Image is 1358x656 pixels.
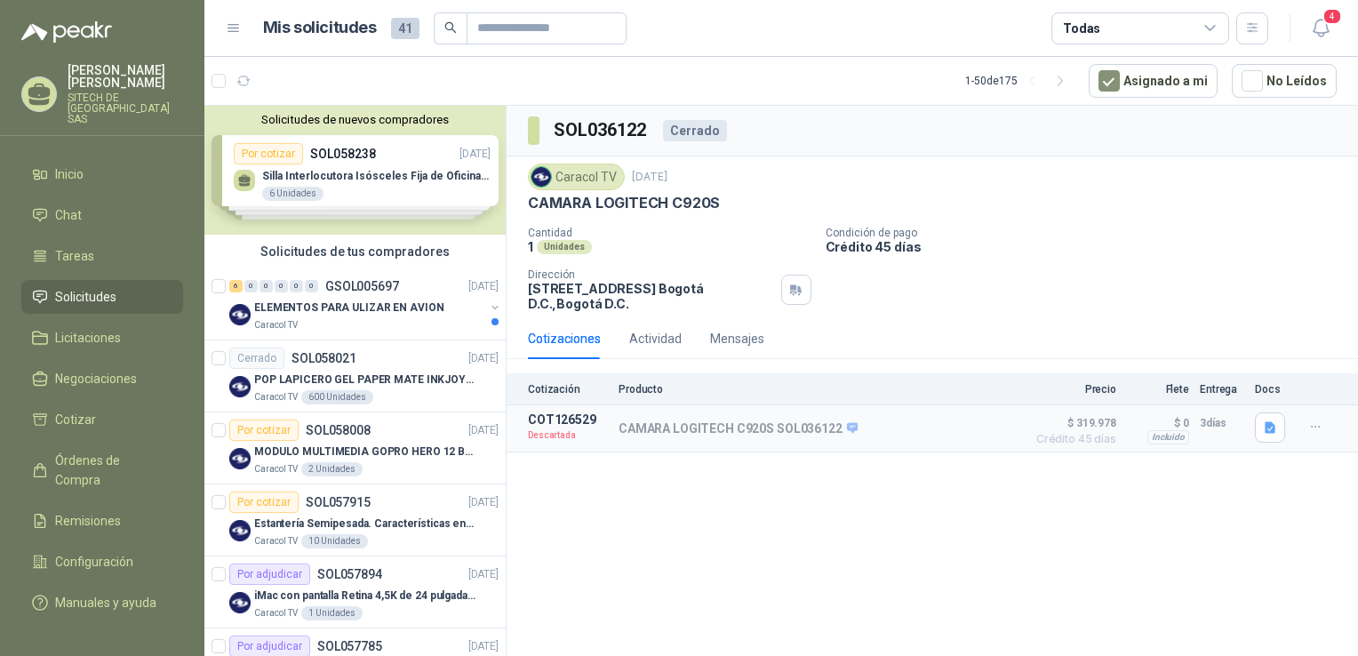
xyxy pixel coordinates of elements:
[21,239,183,273] a: Tareas
[254,444,475,460] p: MODULO MULTIMEDIA GOPRO HERO 12 BLACK
[1322,8,1342,25] span: 4
[254,606,298,620] p: Caracol TV
[68,64,183,89] p: [PERSON_NAME] [PERSON_NAME]
[528,227,811,239] p: Cantidad
[55,328,121,348] span: Licitaciones
[629,329,682,348] div: Actividad
[55,593,156,612] span: Manuales y ayuda
[68,92,183,124] p: SITECH DE [GEOGRAPHIC_DATA] SAS
[212,113,499,126] button: Solicitudes de nuevos compradores
[528,164,625,190] div: Caracol TV
[528,383,608,396] p: Cotización
[468,350,499,367] p: [DATE]
[965,67,1074,95] div: 1 - 50 de 175
[301,390,373,404] div: 600 Unidades
[1200,412,1244,434] p: 3 días
[254,534,298,548] p: Caracol TV
[317,568,382,580] p: SOL057894
[204,340,506,412] a: CerradoSOL058021[DATE] Company LogoPOP LAPICERO GEL PAPER MATE INKJOY 0.7 (Revisar el adjunto)Car...
[1232,64,1337,98] button: No Leídos
[826,227,1352,239] p: Condición de pago
[204,556,506,628] a: Por adjudicarSOL057894[DATE] Company LogoiMac con pantalla Retina 4,5K de 24 pulgadas M4Caracol T...
[204,106,506,235] div: Solicitudes de nuevos compradoresPor cotizarSOL058238[DATE] Silla Interlocutora Isósceles Fija de...
[21,362,183,396] a: Negociaciones
[1027,434,1116,444] span: Crédito 45 días
[1127,412,1189,434] p: $ 0
[254,318,298,332] p: Caracol TV
[55,511,121,531] span: Remisiones
[229,448,251,469] img: Company Logo
[554,116,649,144] h3: SOL036122
[263,15,377,41] h1: Mis solicitudes
[1255,383,1290,396] p: Docs
[55,410,96,429] span: Cotizar
[254,390,298,404] p: Caracol TV
[229,592,251,613] img: Company Logo
[1147,430,1189,444] div: Incluido
[663,120,727,141] div: Cerrado
[468,638,499,655] p: [DATE]
[619,421,858,437] p: CAMARA LOGITECH C920S SOL036122
[55,451,166,490] span: Órdenes de Compra
[710,329,764,348] div: Mensajes
[229,492,299,513] div: Por cotizar
[325,280,399,292] p: GSOL005697
[528,268,774,281] p: Dirección
[301,606,363,620] div: 1 Unidades
[229,420,299,441] div: Por cotizar
[528,239,533,254] p: 1
[254,516,475,532] p: Estantería Semipesada. Características en el adjunto
[1200,383,1244,396] p: Entrega
[55,164,84,184] span: Inicio
[1027,383,1116,396] p: Precio
[306,496,371,508] p: SOL057915
[391,18,419,39] span: 41
[260,280,273,292] div: 0
[444,21,457,34] span: search
[531,167,551,187] img: Company Logo
[528,281,774,311] p: [STREET_ADDRESS] Bogotá D.C. , Bogotá D.C.
[468,278,499,295] p: [DATE]
[55,552,133,572] span: Configuración
[537,240,592,254] div: Unidades
[21,280,183,314] a: Solicitudes
[21,504,183,538] a: Remisiones
[292,352,356,364] p: SOL058021
[528,329,601,348] div: Cotizaciones
[21,545,183,579] a: Configuración
[632,169,667,186] p: [DATE]
[1305,12,1337,44] button: 4
[229,564,310,585] div: Por adjudicar
[55,369,137,388] span: Negociaciones
[55,246,94,266] span: Tareas
[306,424,371,436] p: SOL058008
[317,640,382,652] p: SOL057785
[528,427,608,444] p: Descartada
[301,462,363,476] div: 2 Unidades
[204,235,506,268] div: Solicitudes de tus compradores
[244,280,258,292] div: 0
[21,21,112,43] img: Logo peakr
[21,403,183,436] a: Cotizar
[254,300,443,316] p: ELEMENTOS PARA ULIZAR EN AVION
[468,422,499,439] p: [DATE]
[1063,19,1100,38] div: Todas
[254,372,475,388] p: POP LAPICERO GEL PAPER MATE INKJOY 0.7 (Revisar el adjunto)
[1027,412,1116,434] span: $ 319.978
[229,276,502,332] a: 6 0 0 0 0 0 GSOL005697[DATE] Company LogoELEMENTOS PARA ULIZAR EN AVIONCaracol TV
[468,566,499,583] p: [DATE]
[1127,383,1189,396] p: Flete
[275,280,288,292] div: 0
[229,304,251,325] img: Company Logo
[528,194,720,212] p: CAMARA LOGITECH C920S
[290,280,303,292] div: 0
[528,412,608,427] p: COT126529
[21,321,183,355] a: Licitaciones
[254,588,475,604] p: iMac con pantalla Retina 4,5K de 24 pulgadas M4
[229,520,251,541] img: Company Logo
[55,205,82,225] span: Chat
[204,484,506,556] a: Por cotizarSOL057915[DATE] Company LogoEstantería Semipesada. Características en el adjuntoCaraco...
[229,376,251,397] img: Company Logo
[229,348,284,369] div: Cerrado
[468,494,499,511] p: [DATE]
